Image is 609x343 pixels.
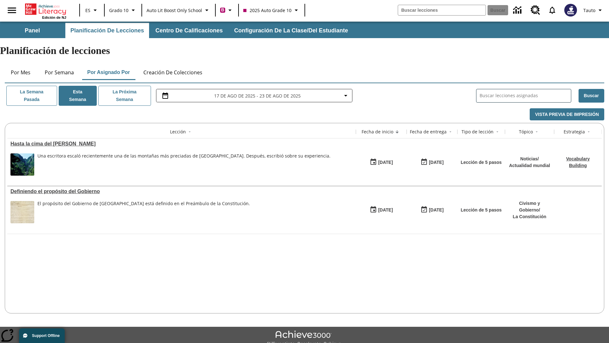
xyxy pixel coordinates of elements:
[82,65,135,80] button: Por asignado por
[509,2,527,19] a: Centro de información
[494,128,501,136] button: Sort
[42,16,66,19] span: Edición de NJ
[429,206,443,214] div: [DATE]
[583,7,595,14] span: Tauto
[10,153,34,176] img: 6000 escalones de piedra para escalar el Monte Tai en la campiña china
[19,328,65,343] button: Support Offline
[40,65,79,80] button: Por semana
[6,86,57,106] button: La semana pasada
[214,92,301,99] span: 17 de ago de 2025 - 23 de ago de 2025
[533,128,540,136] button: Sort
[566,156,590,168] a: Vocabulary Building
[564,4,577,17] img: Avatar
[159,92,350,99] button: Seleccione el intervalo de fechas opción del menú
[3,1,21,20] button: Abrir el menú lateral
[480,91,571,100] input: Buscar lecciones asignadas
[429,158,443,166] div: [DATE]
[221,6,224,14] span: B
[508,213,551,220] p: La Constitución
[10,201,34,223] img: Este documento histórico, escrito en caligrafía sobre pergamino envejecido, es el Preámbulo de la...
[362,129,393,135] div: Fecha de inicio
[243,7,291,14] span: 2025 Auto Grade 10
[509,162,550,169] p: Actualidad mundial
[170,129,186,135] div: Lección
[410,129,447,135] div: Fecha de entrega
[393,128,401,136] button: Sort
[107,4,140,16] button: Grado: Grado 10, Elige un grado
[509,156,550,162] p: Noticias /
[10,141,353,147] div: Hasta la cima del monte Tai
[59,86,97,106] button: Esta semana
[519,129,533,135] div: Tópico
[398,5,486,15] input: Buscar campo
[147,7,202,14] span: Auto Lit Boost only School
[447,128,454,136] button: Sort
[530,108,604,121] button: Vista previa de impresión
[579,89,604,103] button: Buscar
[461,159,501,166] p: Lección de 5 pasos
[241,4,303,16] button: Clase: 2025 Auto Grade 10, Selecciona una clase
[10,189,353,194] div: Definiendo el propósito del Gobierno
[85,7,90,14] span: ES
[150,23,228,38] button: Centro de calificaciones
[218,4,236,16] button: Boost El color de la clase es rojo violeta. Cambiar el color de la clase.
[10,189,353,194] a: Definiendo el propósito del Gobierno , Lecciones
[5,65,36,80] button: Por mes
[65,23,149,38] button: Planificación de lecciones
[368,204,395,216] button: 07/01/25: Primer día en que estuvo disponible la lección
[32,333,60,338] span: Support Offline
[462,129,494,135] div: Tipo de lección
[378,158,393,166] div: [DATE]
[342,92,350,99] svg: Collapse Date Range Filter
[378,206,393,214] div: [DATE]
[82,4,102,16] button: Lenguaje: ES, Selecciona un idioma
[37,153,331,159] div: Una escritora escaló recientemente una de las montañas más preciadas de [GEOGRAPHIC_DATA]. Despué...
[368,156,395,168] button: 07/22/25: Primer día en que estuvo disponible la lección
[1,23,64,38] button: Panel
[560,2,581,18] button: Escoja un nuevo avatar
[37,201,250,223] div: El propósito del Gobierno de Estados Unidos está definido en el Preámbulo de la Constitución.
[109,7,128,14] span: Grado 10
[25,3,66,16] a: Portada
[418,156,446,168] button: 06/30/26: Último día en que podrá accederse la lección
[10,141,353,147] a: Hasta la cima del monte Tai, Lecciones
[37,153,331,176] div: Una escritora escaló recientemente una de las montañas más preciadas de China. Después, escribió ...
[508,200,551,213] p: Civismo y Gobierno /
[418,204,446,216] button: 03/31/26: Último día en que podrá accederse la lección
[37,201,250,206] div: El propósito del Gobierno de [GEOGRAPHIC_DATA] está definido en el Preámbulo de la Constitución.
[585,128,593,136] button: Sort
[138,65,207,80] button: Creación de colecciones
[527,2,544,19] a: Centro de recursos, Se abrirá en una pestaña nueva.
[25,2,66,19] div: Portada
[186,128,193,136] button: Sort
[144,4,213,16] button: Escuela: Auto Lit Boost only School, Seleccione su escuela
[98,86,151,106] button: La próxima semana
[581,4,606,16] button: Perfil/Configuración
[461,207,501,213] p: Lección de 5 pasos
[544,2,560,18] a: Notificaciones
[564,129,585,135] div: Estrategia
[229,23,353,38] button: Configuración de la clase/del estudiante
